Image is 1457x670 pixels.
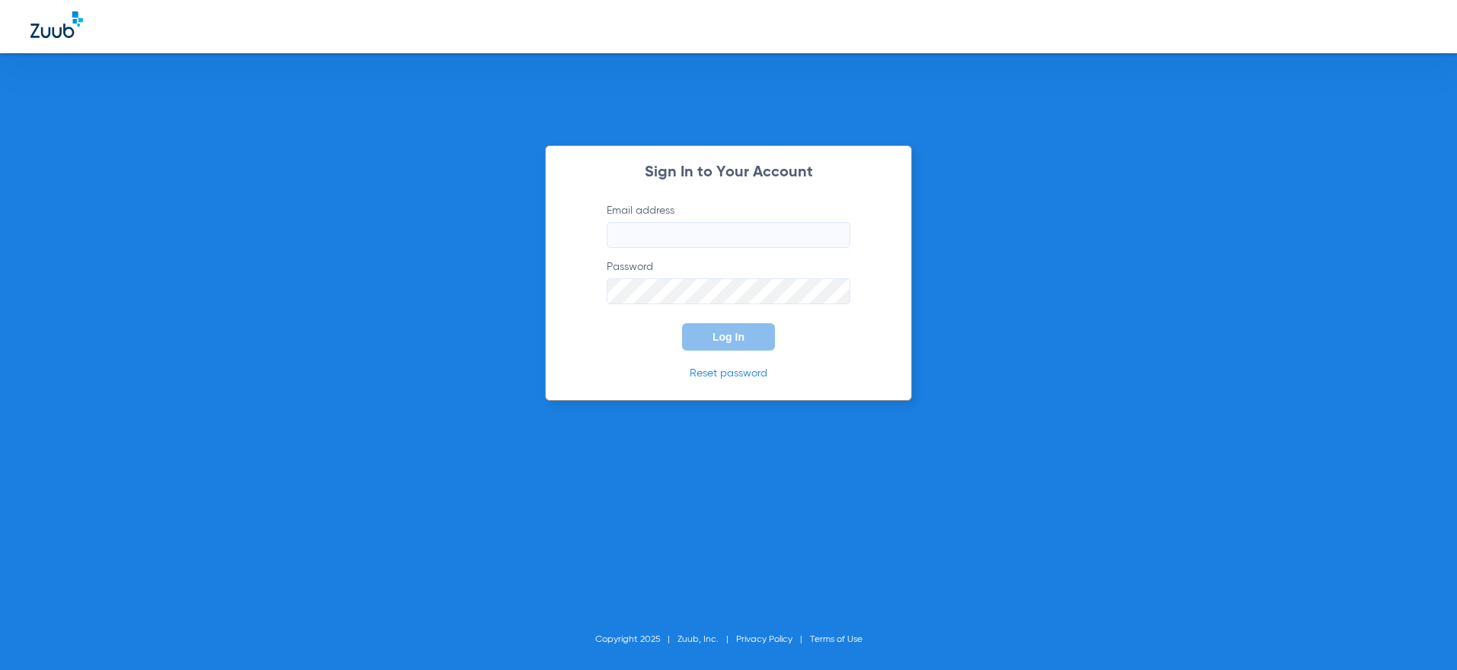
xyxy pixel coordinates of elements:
span: Log In [713,331,744,343]
input: Email address [607,222,850,248]
label: Email address [607,203,850,248]
iframe: Chat Widget [1381,597,1457,670]
label: Password [607,259,850,304]
img: Zuub Logo [30,11,83,38]
li: Zuub, Inc. [677,632,736,647]
button: Log In [682,323,775,351]
h2: Sign In to Your Account [584,165,873,180]
a: Terms of Use [810,635,862,644]
input: Password [607,278,850,304]
a: Privacy Policy [736,635,792,644]
li: Copyright 2025 [595,632,677,647]
a: Reset password [690,368,767,379]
